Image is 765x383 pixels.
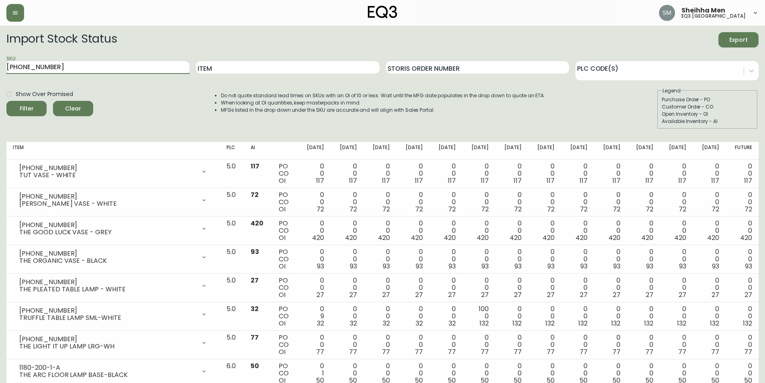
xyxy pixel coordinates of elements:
span: 420 [411,233,423,242]
span: 117 [711,176,719,185]
span: 117 [645,176,653,185]
legend: Legend [662,87,681,94]
div: [PHONE_NUMBER]THE GOOD LUCK VASE - GREY [13,220,214,238]
span: OI [279,319,286,328]
span: 27 [646,290,653,299]
span: 72 [613,205,620,214]
span: 72 [349,205,357,214]
div: 0 0 [370,334,390,356]
div: THE ARC FLOOR LAMP BASE-BLACK [19,371,196,379]
div: 0 0 [633,163,653,184]
div: 0 0 [699,334,719,356]
div: 0 0 [337,277,357,299]
div: 0 0 [534,191,555,213]
span: 132 [611,319,620,328]
td: 5.0 [220,160,244,188]
span: 77 [514,347,522,356]
span: 72 [514,205,522,214]
span: 32 [350,319,357,328]
div: PO CO [279,334,291,356]
span: OI [279,176,286,185]
span: 27 [382,290,390,299]
span: 93 [580,262,588,271]
span: 420 [575,233,588,242]
div: 0 0 [567,248,588,270]
span: 117 [382,176,390,185]
span: 117 [678,176,686,185]
div: [PERSON_NAME] VASE - WHITE [19,200,196,207]
div: 1180-200-1-ATHE ARC FLOOR LAMP BASE-BLACK [13,363,214,380]
span: 77 [711,347,719,356]
span: 32 [416,319,423,328]
span: 117 [612,176,620,185]
span: 72 [448,205,456,214]
div: 0 0 [502,305,522,327]
span: 117 [448,176,456,185]
span: 420 [543,233,555,242]
div: 100 0 [469,305,489,327]
div: THE ORGANIC VASE - BLACK [19,257,196,264]
span: 132 [512,319,522,328]
div: 0 0 [600,191,620,213]
div: 0 0 [370,220,390,242]
div: 0 0 [502,191,522,213]
div: 1180-200-1-A [19,364,196,371]
div: 0 0 [304,163,324,184]
div: [PHONE_NUMBER] [19,221,196,229]
div: 0 0 [534,220,555,242]
span: 77 [415,347,423,356]
span: 77 [579,347,588,356]
span: 27 [712,290,719,299]
div: 0 0 [666,191,686,213]
div: 0 0 [370,277,390,299]
div: 0 0 [337,191,357,213]
span: 132 [578,319,588,328]
div: 0 0 [304,277,324,299]
div: 0 0 [732,220,752,242]
span: 117 [316,176,324,185]
div: 0 0 [469,334,489,356]
span: 27 [316,290,324,299]
span: Export [725,35,752,45]
div: PO CO [279,191,291,213]
span: 93 [646,262,653,271]
div: 0 0 [502,220,522,242]
div: 0 0 [666,305,686,327]
div: 0 0 [502,277,522,299]
div: 0 0 [732,277,752,299]
span: 72 [382,205,390,214]
div: [PHONE_NUMBER] [19,193,196,200]
div: 0 0 [436,191,456,213]
div: 0 0 [370,163,390,184]
th: [DATE] [693,142,726,160]
span: 77 [481,347,489,356]
th: [DATE] [660,142,693,160]
div: THE LIGHT IT UP LAMP LRG-WH [19,343,196,350]
div: 0 0 [732,163,752,184]
td: 5.0 [220,245,244,274]
div: 0 0 [534,277,555,299]
span: 420 [444,233,456,242]
th: PLC [220,142,244,160]
div: [PHONE_NUMBER] [19,336,196,343]
span: 72 [646,205,653,214]
img: logo [368,6,398,18]
span: 420 [477,233,489,242]
div: PO CO [279,220,291,242]
span: 93 [745,262,752,271]
th: [DATE] [594,142,627,160]
span: 77 [448,347,456,356]
img: cfa6f7b0e1fd34ea0d7b164297c1067f [659,5,675,21]
div: [PHONE_NUMBER] [19,307,196,314]
div: 0 0 [600,277,620,299]
span: 27 [415,290,423,299]
span: 27 [514,290,522,299]
span: 93 [613,262,620,271]
div: 0 0 [732,334,752,356]
div: 0 0 [534,305,555,327]
span: 32 [251,304,259,313]
th: [DATE] [462,142,495,160]
span: 93 [383,262,390,271]
div: 0 0 [633,248,653,270]
span: 27 [448,290,456,299]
